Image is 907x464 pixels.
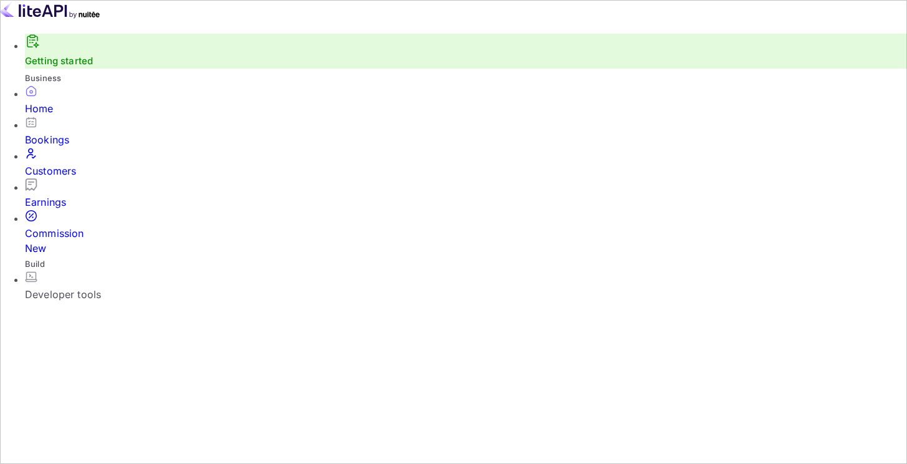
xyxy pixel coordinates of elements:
[25,116,907,147] a: Bookings
[25,178,907,210] a: Earnings
[25,287,907,302] div: Developer tools
[25,85,907,116] a: Home
[25,34,907,69] div: Getting started
[25,210,907,256] a: CommissionNew
[25,101,907,116] div: Home
[25,259,45,269] span: Build
[25,226,907,256] div: Commission
[25,195,907,210] div: Earnings
[25,132,907,147] div: Bookings
[25,241,907,256] div: New
[25,55,93,67] a: Getting started
[25,73,61,83] span: Business
[25,163,907,178] div: Customers
[25,147,907,178] a: Customers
